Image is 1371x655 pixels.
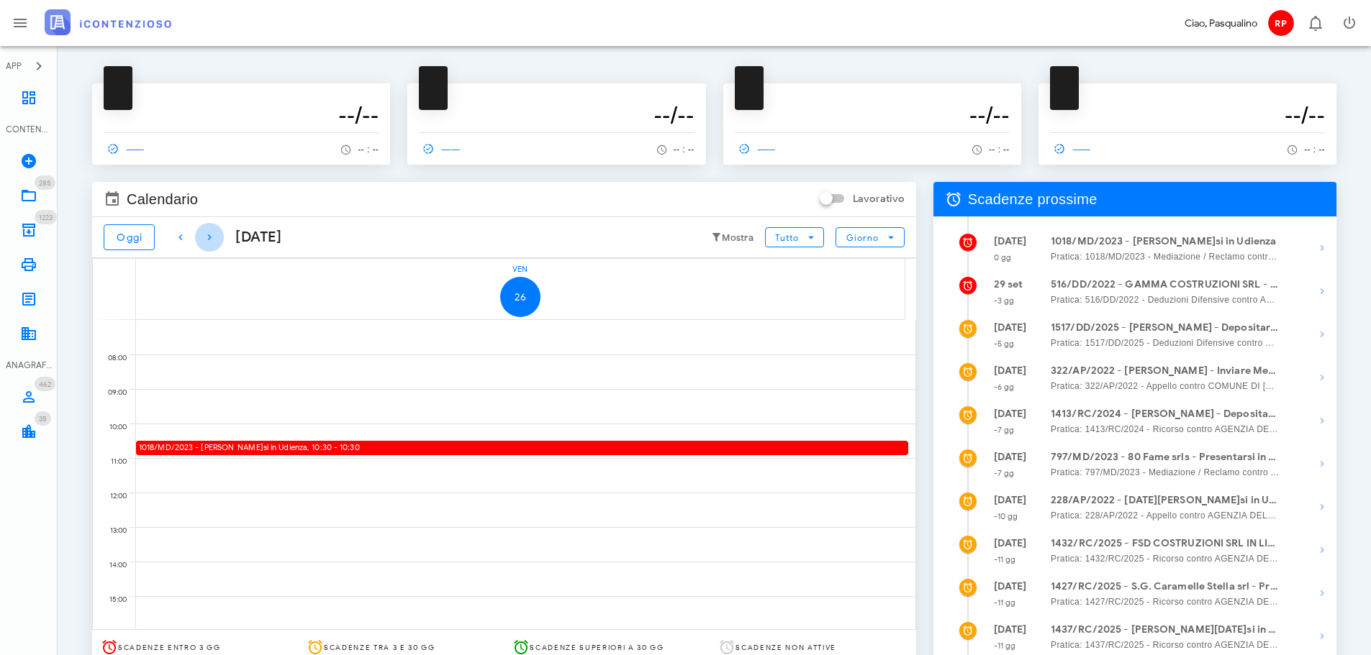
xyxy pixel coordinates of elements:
[1268,10,1294,36] span: RP
[994,339,1015,349] small: -5 gg
[45,9,171,35] img: logo-text-2x.png
[1308,493,1336,521] button: Mostra dettagli
[139,442,307,452] strong: 1018/MD/2023 - [PERSON_NAME]si in Udienza
[1051,579,1280,595] strong: 1427/RC/2025 - S.G. Caramelle Stella srl - Presentarsi in Udienza
[1185,16,1257,31] div: Ciao, Pasqualino
[1051,622,1280,638] strong: 1437/RC/2025 - [PERSON_NAME][DATE]si in [GEOGRAPHIC_DATA]
[994,382,1015,392] small: -6 gg
[1051,536,1280,551] strong: 1432/RC/2025 - FSD COSTRUZIONI SRL IN LIQUIDAZIONE - Presentarsi in Udienza
[1051,234,1280,249] strong: 1018/MD/2023 - [PERSON_NAME]si in Udienza
[994,554,1016,564] small: -11 gg
[35,411,51,426] span: Distintivo
[419,101,694,129] h3: --/--
[994,537,1027,549] strong: [DATE]
[1050,142,1092,155] span: ------
[968,188,1098,211] span: Scadenze prossime
[93,488,130,504] div: 12:00
[104,101,379,129] h3: --/--
[853,192,905,206] label: Lavorativo
[93,557,130,573] div: 14:00
[1308,406,1336,435] button: Mostra dettagli
[994,511,1018,521] small: -10 gg
[1051,293,1280,307] span: Pratica: 516/DD/2022 - Deduzioni Difensive contro AGENZIA DELLE ENTRATE - RISCOSSIONE (Udienza)
[127,188,198,211] span: Calendario
[500,277,540,317] button: 26
[735,142,777,155] span: ------
[530,643,664,652] span: Scadenze superiori a 30 gg
[1308,449,1336,478] button: Mostra dettagli
[93,626,130,642] div: 16:00
[39,380,51,389] span: 462
[6,123,52,136] div: CONTENZIOSO
[1051,508,1280,523] span: Pratica: 228/AP/2022 - Appello contro AGENZIA DELLE ENTRATE - RISCOSSIONE (Udienza)
[139,441,908,454] span: , 10:30 - 10:30
[93,454,130,470] div: 11:00
[735,139,782,159] a: ------
[1051,493,1280,508] strong: 228/AP/2022 - [DATE][PERSON_NAME]si in Udienza
[1308,622,1336,651] button: Mostra dettagli
[994,408,1027,420] strong: [DATE]
[104,89,379,101] p: --------------
[1051,406,1280,422] strong: 1413/RC/2024 - [PERSON_NAME] - Depositare Documenti per Udienza
[93,385,130,400] div: 09:00
[118,643,221,652] span: Scadenze entro 3 gg
[1308,277,1336,306] button: Mostra dettagli
[994,494,1027,506] strong: [DATE]
[994,235,1027,247] strong: [DATE]
[1051,422,1280,436] span: Pratica: 1413/RC/2024 - Ricorso contro AGENZIA DELLE ENTRATE - RISCOSSIONE (Udienza)
[1051,551,1280,566] span: Pratica: 1432/RC/2025 - Ricorso contro AGENZIA DELLE ENTRATE - RISCOSSIONE (Udienza)
[722,232,754,244] small: Mostra
[1263,6,1298,40] button: RP
[136,259,905,277] div: ven
[1308,234,1336,262] button: Mostra dettagli
[116,232,142,244] span: Oggi
[994,451,1027,463] strong: [DATE]
[1051,449,1280,465] strong: 797/MD/2023 - 80 Fame srls - Presentarsi in Udienza
[104,224,155,250] button: Oggi
[994,252,1011,262] small: 0 gg
[35,175,55,190] span: Distintivo
[994,597,1016,608] small: -11 gg
[1051,363,1280,379] strong: 322/AP/2022 - [PERSON_NAME] - Inviare Memorie per Udienza
[994,641,1016,651] small: -11 gg
[1304,145,1325,155] span: -- : --
[93,592,130,608] div: 15:00
[1308,363,1336,392] button: Mostra dettagli
[994,468,1015,478] small: -7 gg
[419,142,461,155] span: ------
[736,643,836,652] span: Scadenze non attive
[994,365,1027,377] strong: [DATE]
[735,89,1010,101] p: --------------
[1051,638,1280,652] span: Pratica: 1437/RC/2025 - Ricorso contro AGENZIA DELLE ENTRATE - RISCOSSIONE (Udienza)
[1308,536,1336,564] button: Mostra dettagli
[1051,595,1280,609] span: Pratica: 1427/RC/2025 - Ricorso contro AGENZIA DELLE ENTRATE - RISCOSSIONE (Udienza)
[39,414,47,423] span: 35
[994,278,1023,290] strong: 29 set
[994,296,1015,306] small: -3 gg
[1051,249,1280,264] span: Pratica: 1018/MD/2023 - Mediazione / Reclamo contro AGENZIA DELLE ENTRATE - RISCOSSIONE (Udienza)
[774,232,798,243] span: Tutto
[35,377,55,391] span: Distintivo
[93,419,130,435] div: 10:00
[1050,139,1098,159] a: ------
[674,145,694,155] span: -- : --
[104,139,151,159] a: ------
[836,227,904,247] button: Giorno
[35,210,57,224] span: Distintivo
[735,101,1010,129] h3: --/--
[1308,320,1336,349] button: Mostra dettagli
[1308,579,1336,608] button: Mostra dettagli
[846,232,879,243] span: Giorno
[1051,336,1280,350] span: Pratica: 1517/DD/2025 - Deduzioni Difensive contro AGENZIA DELLE ENTRATE - RISCOSSIONE
[1051,379,1280,393] span: Pratica: 322/AP/2022 - Appello contro COMUNE DI [GEOGRAPHIC_DATA] (Udienza)
[765,227,824,247] button: Tutto
[994,623,1027,636] strong: [DATE]
[1050,101,1325,129] h3: --/--
[93,350,130,366] div: 08:00
[994,580,1027,592] strong: [DATE]
[1051,277,1280,293] strong: 516/DD/2022 - GAMMA COSTRUZIONI SRL - Presentarsi in Udienza
[39,178,51,188] span: 285
[419,89,694,101] p: --------------
[994,425,1015,435] small: -7 gg
[358,145,379,155] span: -- : --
